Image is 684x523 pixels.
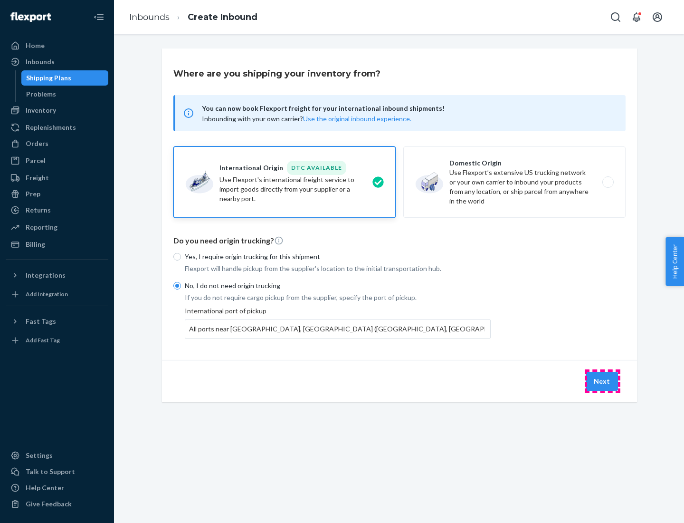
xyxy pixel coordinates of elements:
[26,499,72,509] div: Give Feedback
[26,240,45,249] div: Billing
[173,235,626,246] p: Do you need origin trucking?
[26,467,75,476] div: Talk to Support
[26,336,60,344] div: Add Fast Tag
[6,314,108,329] button: Fast Tags
[10,12,51,22] img: Flexport logo
[26,89,56,99] div: Problems
[6,287,108,302] a: Add Integration
[26,139,48,148] div: Orders
[6,103,108,118] a: Inventory
[6,464,108,479] a: Talk to Support
[26,483,64,493] div: Help Center
[26,290,68,298] div: Add Integration
[26,451,53,460] div: Settings
[89,8,108,27] button: Close Navigation
[173,282,181,290] input: No, I do not need origin trucking
[185,264,491,273] p: Flexport will handle pickup from the supplier's location to the initial transportation hub.
[26,73,71,83] div: Shipping Plans
[173,253,181,261] input: Yes, I require origin trucking for this shipment
[6,220,108,235] a: Reporting
[26,106,56,115] div: Inventory
[202,103,614,114] span: You can now book Flexport freight for your international inbound shipments!
[6,203,108,218] a: Returns
[188,12,257,22] a: Create Inbound
[129,12,170,22] a: Inbounds
[26,41,45,50] div: Home
[6,448,108,463] a: Settings
[185,281,491,291] p: No, I do not need origin trucking
[26,173,49,183] div: Freight
[26,123,76,132] div: Replenishments
[6,153,108,168] a: Parcel
[6,54,108,69] a: Inbounds
[185,293,491,302] p: If you do not require cargo pickup from the supplier, specify the port of pickup.
[26,189,40,199] div: Prep
[185,306,491,339] div: International port of pickup
[6,186,108,202] a: Prep
[6,480,108,495] a: Help Center
[185,252,491,261] p: Yes, I require origin trucking for this shipment
[122,3,265,31] ol: breadcrumbs
[648,8,667,27] button: Open account menu
[606,8,625,27] button: Open Search Box
[26,156,46,165] div: Parcel
[303,114,411,124] button: Use the original inbound experience.
[202,115,411,123] span: Inbounding with your own carrier?
[665,237,684,286] button: Help Center
[6,333,108,348] a: Add Fast Tag
[6,120,108,135] a: Replenishments
[173,68,380,80] h3: Where are you shipping your inventory from?
[21,87,109,102] a: Problems
[6,237,108,252] a: Billing
[6,136,108,151] a: Orders
[26,223,57,232] div: Reporting
[26,317,56,326] div: Fast Tags
[6,496,108,512] button: Give Feedback
[586,372,618,391] button: Next
[26,271,66,280] div: Integrations
[627,8,646,27] button: Open notifications
[26,57,55,67] div: Inbounds
[6,268,108,283] button: Integrations
[6,38,108,53] a: Home
[26,205,51,215] div: Returns
[21,70,109,86] a: Shipping Plans
[6,170,108,185] a: Freight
